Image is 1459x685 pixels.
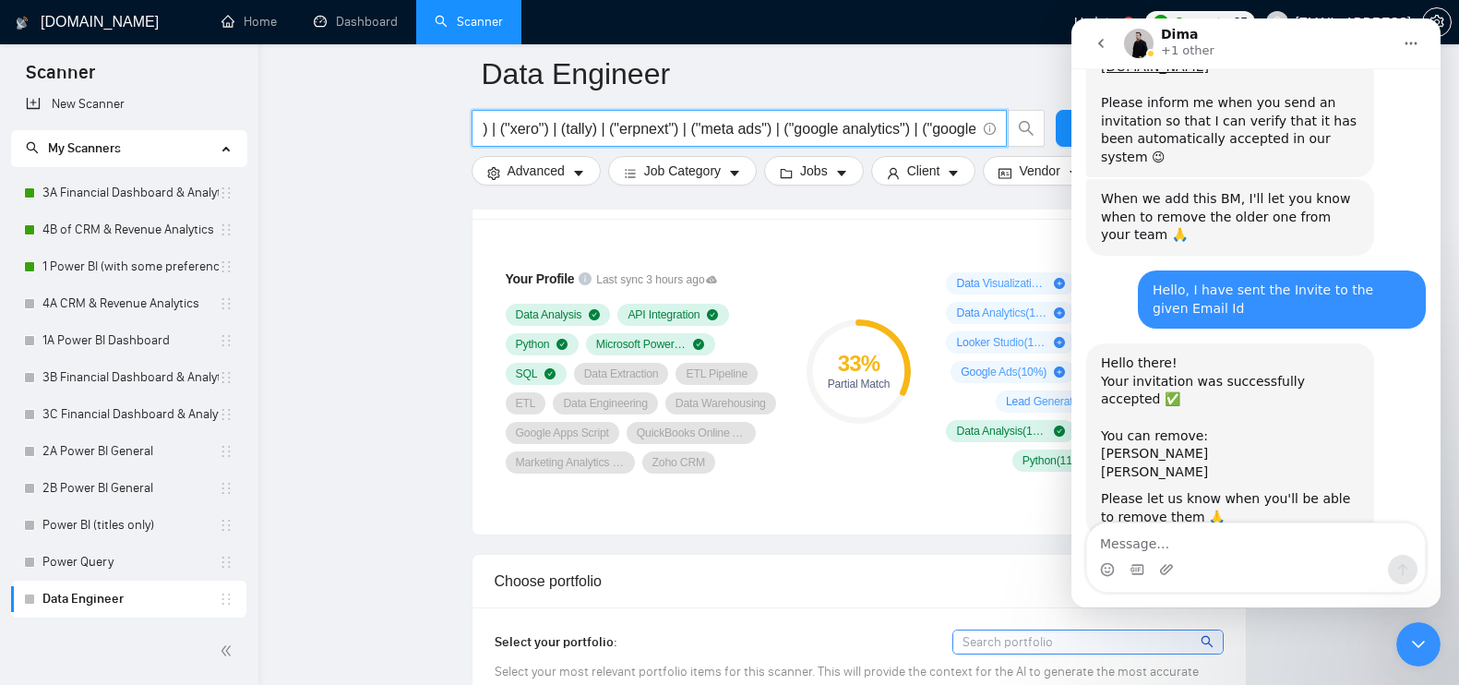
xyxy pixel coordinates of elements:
[11,174,246,211] li: 3A Financial Dashboard & Analytics
[219,481,233,496] span: holder
[1122,17,1135,30] a: 5
[30,472,288,508] div: Please let us know when you'll be able to remove them 🙏
[11,359,246,396] li: 3B Financial Dashboard & Analytics
[11,285,246,322] li: 4A CRM & Revenue Analytics
[544,368,556,379] span: check-circle
[1054,367,1065,378] span: plus-circle
[1054,278,1065,289] span: plus-circle
[961,365,1046,379] span: Google Ads ( 10 %)
[30,76,288,148] div: Please inform me when you send an invitation so that I can verify that it has been automatically ...
[956,335,1046,350] span: Looker Studio ( 11 %)
[608,156,757,186] button: barsJob Categorycaret-down
[652,455,706,470] span: Zoho CRM
[26,140,121,156] span: My Scanners
[887,166,900,180] span: user
[1054,426,1065,437] span: check-circle
[1022,453,1086,468] span: Python ( 11 %)
[11,86,246,123] li: New Scanner
[999,166,1011,180] span: idcard
[1054,307,1065,318] span: plus-circle
[15,325,354,552] div: Dima says…
[1056,110,1145,147] button: Save
[956,306,1046,320] span: Data Analytics ( 14 %)
[11,544,246,581] li: Power Query
[11,248,246,285] li: 1 Power BI (with some preference)
[956,424,1046,439] span: Data Analysis ( 18 %)
[1271,16,1284,29] span: user
[947,166,960,180] span: caret-down
[1234,12,1248,32] span: 95
[1422,15,1452,30] a: setting
[807,379,911,390] div: Partial Match
[835,166,848,180] span: caret-down
[11,581,246,618] li: Data Engineer
[219,222,233,237] span: holder
[30,336,288,408] div: Hello there! Your invitation was successfully accepted ✅ ​
[58,544,73,559] button: Gif picker
[953,631,1223,654] input: Search portfolio
[26,141,39,154] span: search
[219,444,233,459] span: holder
[15,161,354,252] div: Dima says…
[907,161,940,181] span: Client
[1009,120,1044,137] span: search
[42,581,219,618] a: Data Engineer
[42,470,219,507] a: 2B Power BI General
[29,544,43,559] button: Emoji picker
[11,507,246,544] li: Power BI (titles only)
[11,470,246,507] li: 2B Power BI General
[16,8,29,38] img: logo
[219,186,233,200] span: holder
[579,272,592,285] span: info-circle
[983,156,1095,186] button: idcardVendorcaret-down
[66,252,354,310] div: Hello, I have sent the Invite to the given Email Id
[628,307,700,322] span: API Integration
[435,14,503,30] a: searchScanner
[11,211,246,248] li: 4B of CRM & Revenue Analytics
[516,426,609,440] span: Google Apps Script
[1019,161,1059,181] span: Vendor
[676,396,766,411] span: Data Warehousing
[780,166,793,180] span: folder
[1423,15,1451,30] span: setting
[707,309,718,320] span: check-circle
[16,505,353,536] textarea: Message…
[624,166,637,180] span: bars
[15,325,303,519] div: Hello there!Your invitation was successfully accepted ✅​You can remove:[PERSON_NAME][PERSON_NAME]...
[589,309,600,320] span: check-circle
[42,174,219,211] a: 3A Financial Dashboard & Analytics
[556,339,568,350] span: check-circle
[219,555,233,570] span: holder
[516,455,625,470] span: Marketing Analytics Report
[1154,15,1168,30] img: upwork-logo.png
[42,211,219,248] a: 4B of CRM & Revenue Analytics
[42,359,219,396] a: 3B Financial Dashboard & Analytics
[1396,622,1441,667] iframe: Intercom live chat
[15,161,303,237] div: When we add this BM, I'll let you know when to remove the older one from your team 🙏
[472,156,601,186] button: settingAdvancedcaret-down
[81,263,340,299] div: Hello, I have sent the Invite to the given Email Id
[1071,18,1441,607] iframe: Intercom live chat
[1174,12,1229,32] span: Connects:
[30,409,288,427] div: You can remove:
[516,307,582,322] span: Data Analysis
[956,276,1046,291] span: Data Visualization ( 23 %)
[11,322,246,359] li: 1A Power BI Dashboard
[314,14,398,30] a: dashboardDashboard
[516,367,538,381] span: SQL
[596,271,717,289] span: Last sync 3 hours ago
[42,248,219,285] a: 1 Power BI (with some preference)
[482,51,1209,97] input: Scanner name...
[42,507,219,544] a: Power BI (titles only)
[219,407,233,422] span: holder
[317,536,346,566] button: Send a message…
[483,117,975,140] input: Search Freelance Jobs...
[584,367,659,381] span: Data Extraction
[15,252,354,325] div: viraj.s@datachamps.ai says…
[516,337,550,352] span: Python
[1074,15,1122,30] span: Updates
[221,14,277,30] a: homeHome
[508,161,565,181] span: Advanced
